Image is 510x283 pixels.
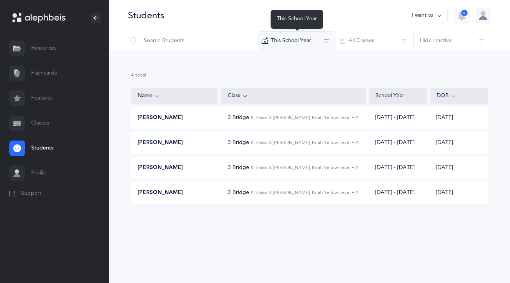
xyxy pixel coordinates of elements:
[430,139,488,147] div: [DATE]
[138,114,183,122] span: [PERSON_NAME]
[430,114,488,122] div: [DATE]
[375,189,414,197] div: [DATE] - [DATE]
[21,190,41,198] span: Support
[128,9,164,22] div: Students
[251,190,358,195] span: K. Glass & [PERSON_NAME], Kriah Yellow Level • A
[138,92,211,100] div: Name
[228,139,249,146] span: 3 Bridge
[375,92,420,100] div: School Year
[251,115,358,120] span: K. Glass & [PERSON_NAME], Kriah Yellow Level • A
[251,165,358,170] span: K. Glass & [PERSON_NAME], Kriah Yellow Level • A
[375,164,414,172] div: [DATE] - [DATE]
[138,189,183,197] span: [PERSON_NAME]
[407,8,448,23] button: I want to
[138,164,183,172] span: [PERSON_NAME]
[228,164,249,171] span: 3 Bridge
[251,140,358,145] span: K. Glass & [PERSON_NAME], Kriah Yellow Level • A
[430,164,488,172] div: [DATE]
[127,31,259,50] input: Search Students
[271,10,323,29] div: This School Year
[454,8,469,23] button: 6
[228,114,249,121] span: 3 Bridge
[228,92,359,100] div: Class
[138,139,183,147] span: [PERSON_NAME]
[135,72,146,78] span: total
[336,31,414,50] button: All Classes
[375,139,414,147] div: [DATE] - [DATE]
[375,114,414,122] div: [DATE] - [DATE]
[258,31,336,50] button: This School Year
[413,31,491,50] button: Hide inactive
[131,72,488,79] div: 4
[430,189,488,197] div: [DATE]
[461,10,467,16] div: 6
[228,189,249,196] span: 3 Bridge
[437,92,482,100] div: DOB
